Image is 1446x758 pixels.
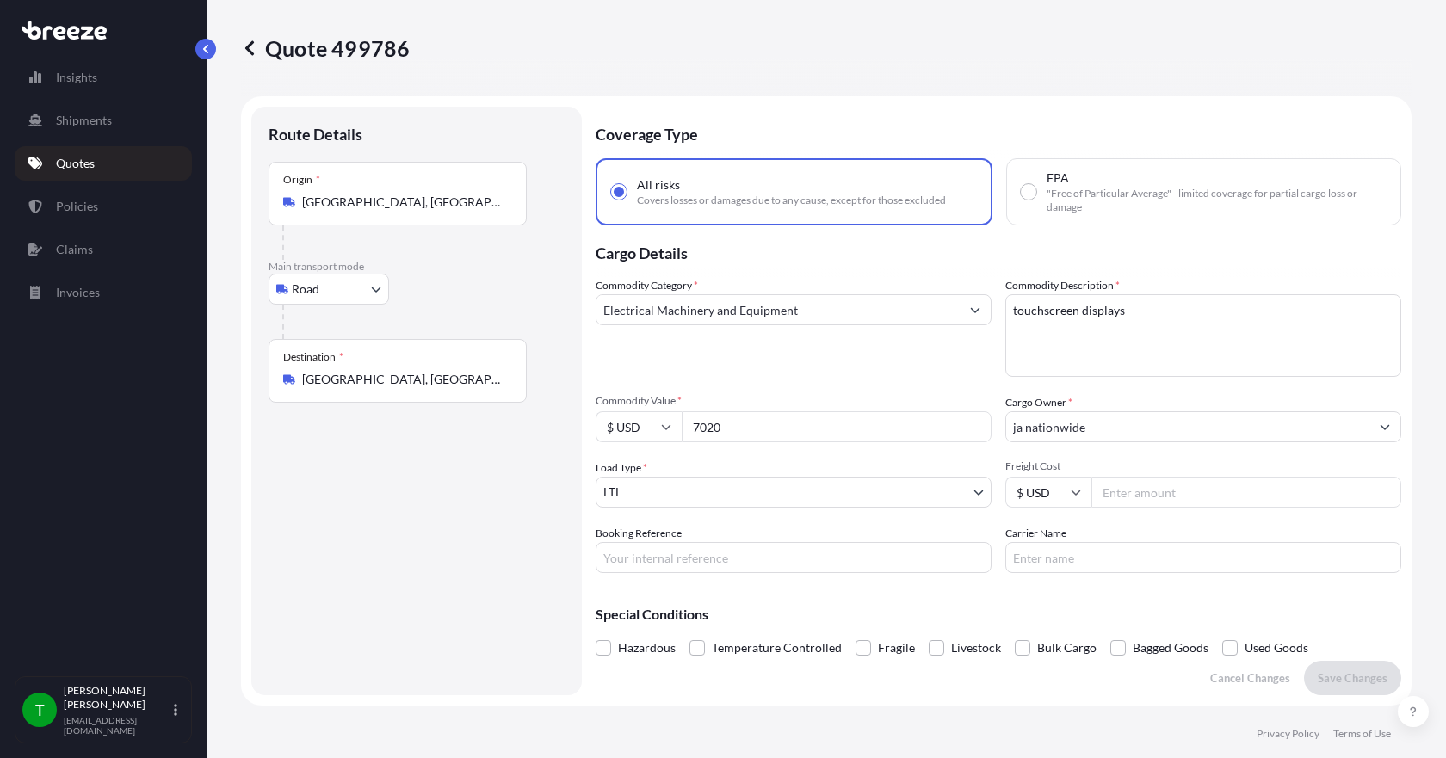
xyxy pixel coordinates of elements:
[269,274,389,305] button: Select transport
[241,34,410,62] p: Quote 499786
[269,124,362,145] p: Route Details
[596,459,647,477] span: Load Type
[596,525,682,542] label: Booking Reference
[596,394,992,408] span: Commodity Value
[1037,635,1097,661] span: Bulk Cargo
[1091,477,1401,508] input: Enter amount
[596,294,960,325] input: Select a commodity type
[618,635,676,661] span: Hazardous
[302,371,505,388] input: Destination
[56,198,98,215] p: Policies
[56,284,100,301] p: Invoices
[283,350,343,364] div: Destination
[1245,635,1308,661] span: Used Goods
[596,225,1401,277] p: Cargo Details
[1318,669,1387,687] p: Save Changes
[1005,542,1401,573] input: Enter name
[611,184,627,200] input: All risksCovers losses or damages due to any cause, except for those excluded
[637,194,946,207] span: Covers losses or damages due to any cause, except for those excluded
[1047,187,1387,214] span: "Free of Particular Average" - limited coverage for partial cargo loss or damage
[15,103,192,138] a: Shipments
[596,607,1401,621] p: Special Conditions
[15,232,192,267] a: Claims
[682,411,992,442] input: Type amount
[302,194,505,211] input: Origin
[35,701,45,718] span: T
[1005,294,1401,377] textarea: touchscreen displays
[1021,184,1036,200] input: FPA"Free of Particular Average" - limited coverage for partial cargo loss or damage
[1005,459,1401,473] span: Freight Cost
[596,107,1401,158] p: Coverage Type
[1369,411,1400,442] button: Show suggestions
[637,176,680,194] span: All risks
[603,484,621,501] span: LTL
[1133,635,1208,661] span: Bagged Goods
[269,260,565,274] p: Main transport mode
[15,146,192,181] a: Quotes
[56,69,97,86] p: Insights
[1333,727,1391,741] a: Terms of Use
[56,112,112,129] p: Shipments
[56,241,93,258] p: Claims
[1210,669,1290,687] p: Cancel Changes
[1047,169,1069,187] span: FPA
[64,684,170,712] p: [PERSON_NAME] [PERSON_NAME]
[712,635,842,661] span: Temperature Controlled
[596,477,992,508] button: LTL
[1257,727,1319,741] a: Privacy Policy
[1006,411,1369,442] input: Full name
[283,173,320,187] div: Origin
[960,294,991,325] button: Show suggestions
[56,155,95,172] p: Quotes
[951,635,1001,661] span: Livestock
[1304,661,1401,695] button: Save Changes
[1196,661,1304,695] button: Cancel Changes
[1005,394,1072,411] label: Cargo Owner
[1005,277,1120,294] label: Commodity Description
[596,542,992,573] input: Your internal reference
[15,275,192,310] a: Invoices
[15,189,192,224] a: Policies
[64,715,170,736] p: [EMAIL_ADDRESS][DOMAIN_NAME]
[1005,525,1066,542] label: Carrier Name
[878,635,915,661] span: Fragile
[596,277,698,294] label: Commodity Category
[15,60,192,95] a: Insights
[292,280,319,298] span: Road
